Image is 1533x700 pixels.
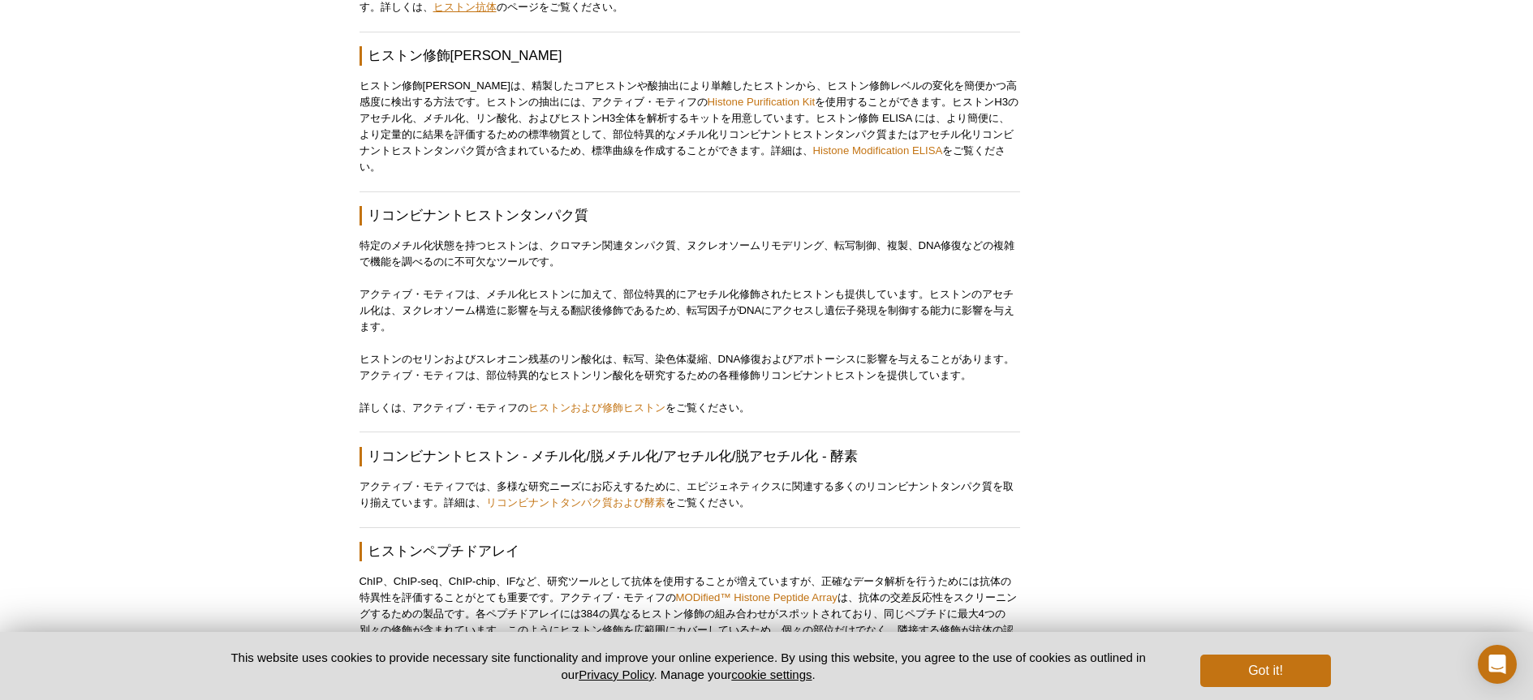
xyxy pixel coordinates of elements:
a: リコンビナントタンパク質および酵素 [486,496,665,509]
p: ChIP、ChIP-seq、ChIP-chip、IFなど、研究ツールとして抗体を使用することが増えていますが、正確なデータ解析を行うためには抗体の特異性を評価することがとても重要です。アクティブ... [360,573,1020,671]
p: This website uses cookies to provide necessary site functionality and improve your online experie... [203,649,1174,683]
div: Open Intercom Messenger [1478,645,1517,684]
a: ヒストン抗体 [433,1,497,13]
button: cookie settings [731,668,812,681]
h3: Histone Modification ELISAs [360,46,1020,66]
a: Privacy Policy [579,668,653,681]
p: アクティブ・モティフでは、多様な研究ニーズにお応えするために、エピジェネティクスに関連する多くのリコンビナントタンパク質を取り揃えています。詳細は、 をご覧ください。 [360,479,1020,511]
p: 詳しくは、アクティブ・モティフの をご覧ください。 [360,400,1020,416]
p: ヒストンのセリンおよびスレオニン残基のリン酸化は、転写、染色体凝縮、DNA修復およびアポトーシスに影響を与えることがあります。アクティブ・モティフは、部位特異的なヒストンリン酸化を研究するための... [360,351,1020,384]
p: アクティブ・モティフは、メチル化ヒストンに加えて、部位特異的にアセチル化修飾されたヒストンも提供しています。ヒストンのアセチル化は、ヌクレオソーム構造に影響を与える翻訳後修飾であるため、転写因子... [360,286,1020,335]
a: MODified™ Histone Peptide Array [676,591,838,603]
p: ヒストン修飾[PERSON_NAME]は、精製したコアヒストンや酸抽出により単離したヒストンから、ヒストン修飾レベルの変化を簡便かつ高感度に検出する方法です。ヒストンの抽出には、アクティブ・モテ... [360,78,1020,175]
button: Got it! [1200,655,1330,687]
p: 特定のメチル化状態を持つヒストンは、クロマチン関連タンパク質、ヌクレオソームリモデリング、転写制御、複製、DNA修復などの複雑で機能を調べるのに不可欠なツールです。 [360,238,1020,270]
a: ヒストンおよび修飾ヒストン [528,402,665,414]
a: Histone Purification Kit [708,96,816,108]
a: Histone Modification ELISA [813,144,943,157]
h3: Recombinant Histone Methyltransferases, Demethylases and Acetyltransferases [360,447,1020,466]
h3: Histone Peptide Array [360,542,1020,561]
h3: Recombinant Histones [360,206,1020,225]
